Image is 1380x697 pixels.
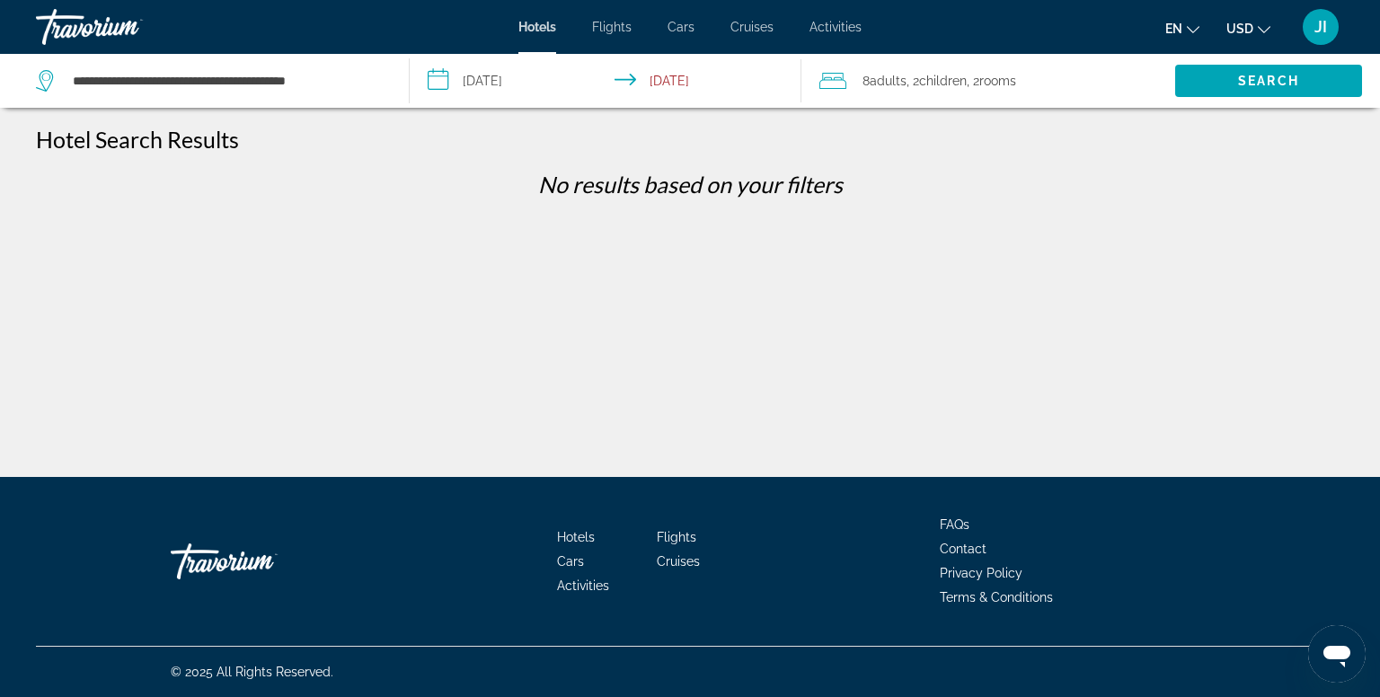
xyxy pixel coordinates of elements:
[809,20,862,34] a: Activities
[668,20,694,34] a: Cars
[1175,65,1362,97] button: Search
[940,566,1022,580] a: Privacy Policy
[967,68,1016,93] span: , 2
[1165,15,1199,41] button: Change language
[557,578,609,593] a: Activities
[940,517,969,532] a: FAQs
[1308,625,1366,683] iframe: Bouton de lancement de la fenêtre de messagerie
[557,554,584,569] a: Cars
[1226,15,1270,41] button: Change currency
[801,54,1175,108] button: Travelers: 8 adults, 2 children
[27,171,1353,198] p: No results based on your filters
[171,534,350,588] a: Go Home
[592,20,632,34] a: Flights
[1238,74,1299,88] span: Search
[1297,8,1344,46] button: User Menu
[657,530,696,544] a: Flights
[940,590,1053,604] a: Terms & Conditions
[907,68,967,93] span: , 2
[919,74,967,88] span: Children
[862,68,907,93] span: 8
[518,20,556,34] a: Hotels
[36,4,216,50] a: Travorium
[71,67,382,94] input: Search hotel destination
[410,54,801,108] button: Select check in and out date
[979,74,1016,88] span: rooms
[1165,22,1182,36] span: en
[36,126,239,153] h1: Hotel Search Results
[657,554,700,569] a: Cruises
[1314,18,1327,36] span: JI
[730,20,774,34] a: Cruises
[940,542,986,556] a: Contact
[1226,22,1253,36] span: USD
[557,530,595,544] a: Hotels
[171,665,333,679] span: © 2025 All Rights Reserved.
[870,74,907,88] span: Adults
